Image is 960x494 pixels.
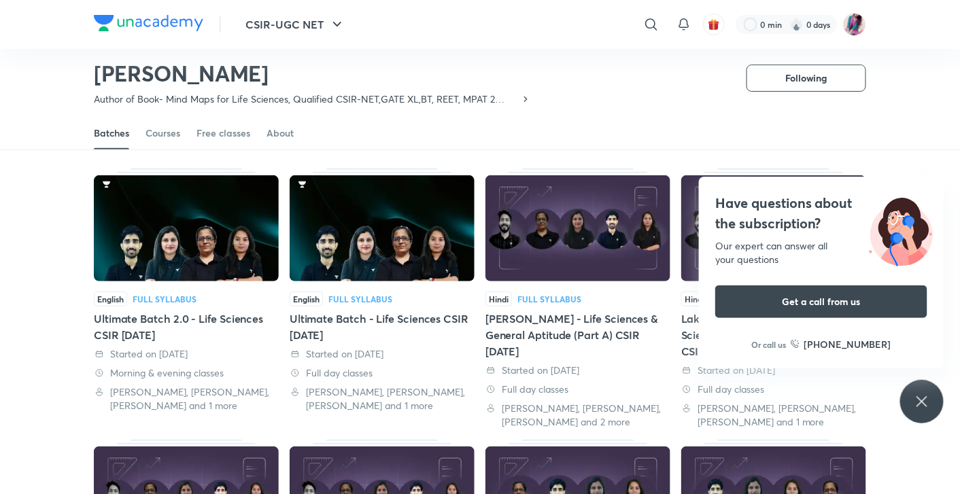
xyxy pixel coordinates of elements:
[681,175,866,281] img: Thumbnail
[858,193,944,266] img: ttu_illustration_new.svg
[94,15,203,35] a: Company Logo
[785,71,827,85] span: Following
[237,11,354,38] button: CSIR-UGC NET
[94,385,279,412] div: Yogesh Bishnoi, Neha Taneja, Neelam Verma and 1 more
[791,337,891,351] a: [PHONE_NUMBER]
[94,366,279,380] div: Morning & evening classes
[94,311,279,343] div: Ultimate Batch 2.0 - Life Sciences CSIR [DATE]
[681,402,866,429] div: Yogesh Bishnoi, Neha Taneja, Neelam Verma and 1 more
[94,175,279,281] img: Thumbnail
[94,292,127,306] span: English
[485,402,670,429] div: Yogesh Bishnoi, Neha Taneja, Neelam Verma and 2 more
[94,117,129,149] a: Batches
[196,117,250,149] a: Free classes
[485,175,670,281] img: Thumbnail
[485,169,670,429] div: Aarambh Batch - Life Sciences & General Aptitude (Part A) CSIR Dec'25
[290,311,475,343] div: Ultimate Batch - Life Sciences CSIR [DATE]
[681,292,708,306] span: Hindi
[133,295,196,303] div: Full Syllabus
[94,15,203,31] img: Company Logo
[290,175,475,281] img: Thumbnail
[485,311,670,359] div: [PERSON_NAME] - Life Sciences & General Aptitude (Part A) CSIR [DATE]
[681,364,866,377] div: Started on 7 May 2025
[94,347,279,361] div: Started on 31 Aug 2025
[715,193,927,234] h4: Have questions about the subscription?
[267,126,294,140] div: About
[681,169,866,429] div: Lakshya Complete Batch 5.0 - Life Sciences & General Aptitude (Part A) CSIR Jul'25
[145,117,180,149] a: Courses
[290,366,475,380] div: Full day classes
[94,169,279,429] div: Ultimate Batch 2.0 - Life Sciences CSIR Dec'25
[94,60,531,87] h2: [PERSON_NAME]
[94,126,129,140] div: Batches
[708,18,720,31] img: avatar
[196,126,250,140] div: Free classes
[290,292,323,306] span: English
[752,338,787,351] p: Or call us
[681,383,866,396] div: Full day classes
[290,385,475,412] div: Yogesh Bishnoi, Neha Taneja, Neelam Verma and 1 more
[485,383,670,396] div: Full day classes
[290,347,475,361] div: Started on 31 Jul 2025
[703,14,725,35] button: avatar
[790,18,804,31] img: streak
[804,337,891,351] h6: [PHONE_NUMBER]
[485,364,670,377] div: Started on 21 May 2025
[485,292,512,306] span: Hindi
[517,295,581,303] div: Full Syllabus
[94,92,520,106] p: Author of Book- Mind Maps for Life Sciences, Qualified CSIR-NET,GATE XL,BT, REET, MPAT 2 times Ra...
[715,285,927,318] button: Get a call from us
[267,117,294,149] a: About
[681,311,866,359] div: Lakshya Complete Batch 5.0 - Life Sciences & General Aptitude (Part A) CSIR [DATE]
[328,295,392,303] div: Full Syllabus
[145,126,180,140] div: Courses
[715,239,927,266] div: Our expert can answer all your questions
[290,169,475,429] div: Ultimate Batch - Life Sciences CSIR Dec'25
[747,65,866,92] button: Following
[843,13,866,36] img: archana singh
